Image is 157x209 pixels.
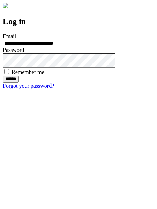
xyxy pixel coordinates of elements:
label: Password [3,47,24,53]
label: Remember me [12,69,44,75]
h2: Log in [3,17,154,26]
img: logo-4e3dc11c47720685a147b03b5a06dd966a58ff35d612b21f08c02c0306f2b779.png [3,3,8,8]
a: Forgot your password? [3,83,54,89]
label: Email [3,33,16,39]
